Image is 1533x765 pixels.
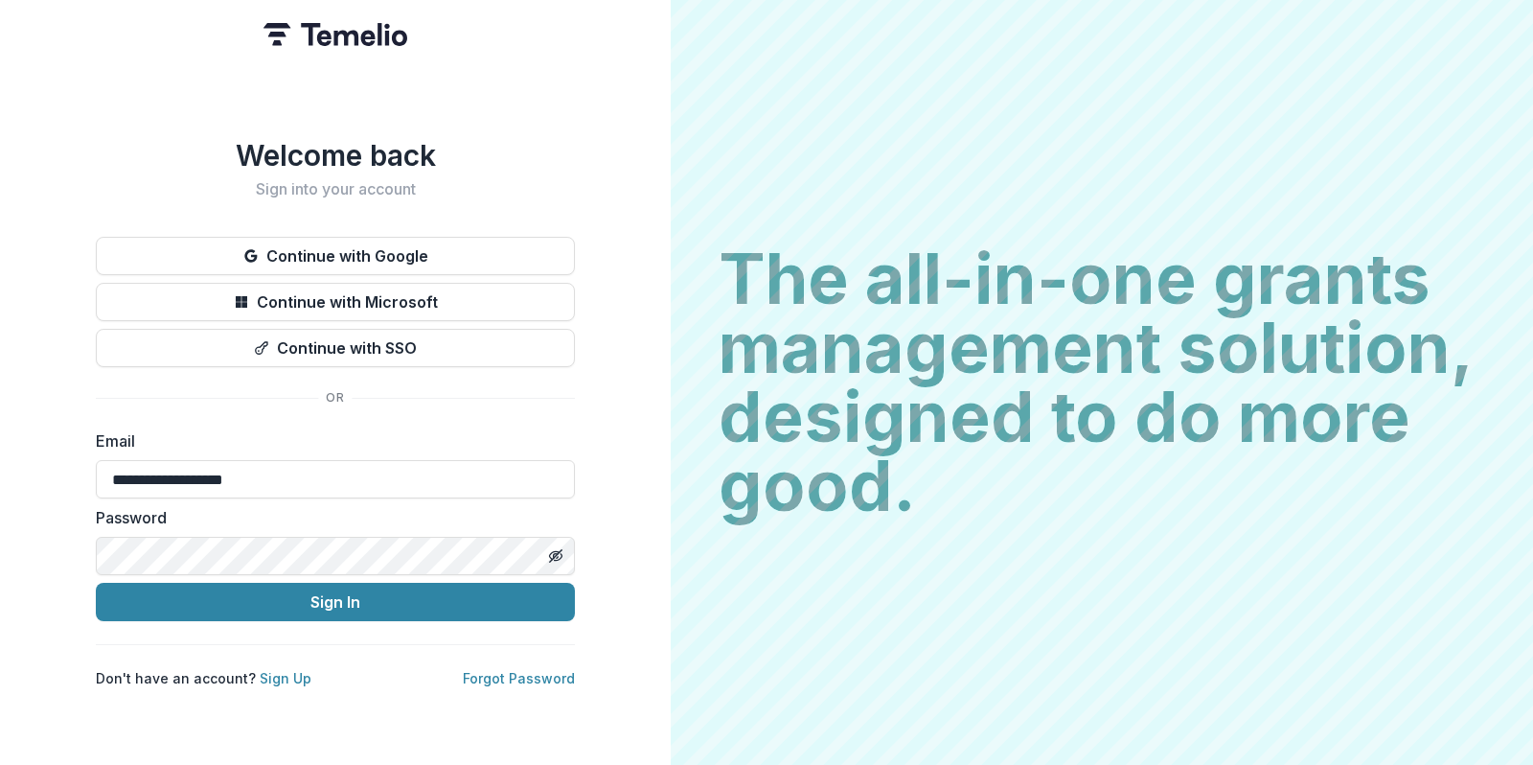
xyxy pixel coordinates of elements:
a: Sign Up [260,670,311,686]
h1: Welcome back [96,138,575,173]
button: Sign In [96,583,575,621]
label: Email [96,429,563,452]
img: Temelio [263,23,407,46]
label: Password [96,506,563,529]
button: Toggle password visibility [540,541,571,571]
p: Don't have an account? [96,668,311,688]
h2: Sign into your account [96,180,575,198]
button: Continue with SSO [96,329,575,367]
a: Forgot Password [463,670,575,686]
button: Continue with Google [96,237,575,275]
button: Continue with Microsoft [96,283,575,321]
